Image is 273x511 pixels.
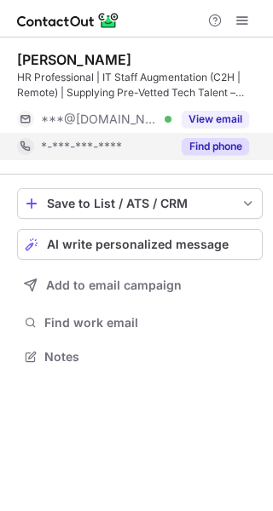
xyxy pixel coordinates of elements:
div: [PERSON_NAME] [17,51,131,68]
span: ***@[DOMAIN_NAME] [41,112,159,127]
button: Notes [17,345,263,369]
span: Notes [44,349,256,365]
span: AI write personalized message [47,238,229,251]
button: Reveal Button [182,111,249,128]
img: ContactOut v5.3.10 [17,10,119,31]
div: HR Professional | IT Staff Augmentation (C2H | Remote) | Supplying Pre-Vetted Tech Talent – Java,... [17,70,263,100]
span: Add to email campaign [46,278,182,292]
button: Reveal Button [182,138,249,155]
button: Add to email campaign [17,270,263,301]
span: Find work email [44,315,256,330]
button: AI write personalized message [17,229,263,260]
div: Save to List / ATS / CRM [47,197,233,210]
button: Find work email [17,311,263,335]
button: save-profile-one-click [17,188,263,219]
